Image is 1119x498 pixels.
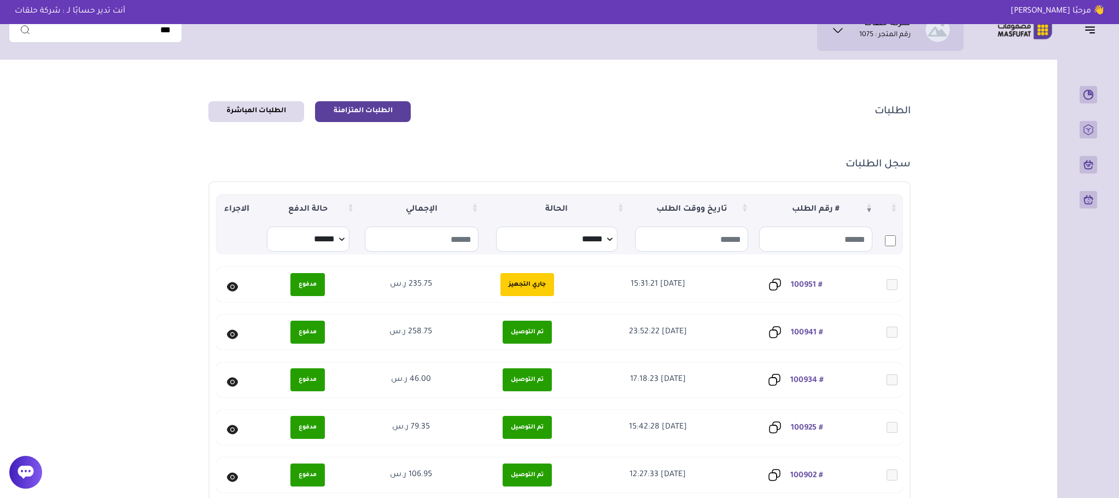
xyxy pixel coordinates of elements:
[990,19,1060,40] img: Logo
[790,376,824,385] a: # 100934
[925,18,950,42] img: شركة حلقات
[864,19,911,30] h1: شركة حلقات
[290,416,325,439] span: مدفوع
[503,321,552,344] span: تم التوصيل
[484,194,630,224] div: الحالة
[631,280,685,289] span: [DATE] 15:31:21
[754,194,878,224] th: # رقم الطلب : activate to sort column ascending
[790,471,823,480] a: # 100902
[290,321,325,344] span: مدفوع
[791,281,823,289] a: # 100951
[629,328,687,337] span: [DATE] 23:52:22
[359,194,483,224] div: الإجمالي
[360,315,461,350] td: 258.75 ر.س
[216,194,257,224] th: الاجراء : activate to sort column ascending
[290,273,325,296] span: مدفوع
[791,328,823,337] a: # 100941
[1003,5,1112,18] p: 👋 مرحبًا [PERSON_NAME]
[630,471,686,479] span: [DATE] 12:27:33
[846,158,911,171] h1: سجل الطلبات
[630,194,754,224] div: تاريخ ووقت الطلب
[257,194,359,224] div: حالة الدفع
[360,267,461,302] td: 235.75 ر.س
[630,375,686,384] span: [DATE] 17:18:23
[878,194,902,224] th: : activate to sort column ascending
[875,105,911,118] h1: الطلبات
[791,424,823,432] a: # 100925
[629,423,687,432] span: [DATE] 15:42:28
[630,194,754,224] th: تاريخ ووقت الطلب : activate to sort column ascending
[7,5,133,18] p: أنت تدير حسابًا لـ : شركة حلقات
[359,194,483,224] th: الإجمالي : activate to sort column ascending
[503,368,552,391] span: تم التوصيل
[290,368,325,391] span: مدفوع
[290,464,325,487] span: مدفوع
[503,464,552,487] span: تم التوصيل
[500,273,554,296] span: جاري التجهيز
[257,194,359,224] th: حالة الدفع : activate to sort column ascending
[503,416,552,439] span: تم التوصيل
[360,410,461,445] td: 79.35 ر.س
[484,194,630,224] th: الحالة : activate to sort column ascending
[859,30,911,41] p: رقم المتجر : 1075
[216,194,257,224] div: الاجراء
[208,101,304,122] a: الطلبات المباشرة
[315,101,411,122] a: الطلبات المتزامنة
[360,458,461,493] td: 106.95 ر.س
[754,194,878,224] div: # رقم الطلب
[360,362,461,397] td: 46.00 ر.س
